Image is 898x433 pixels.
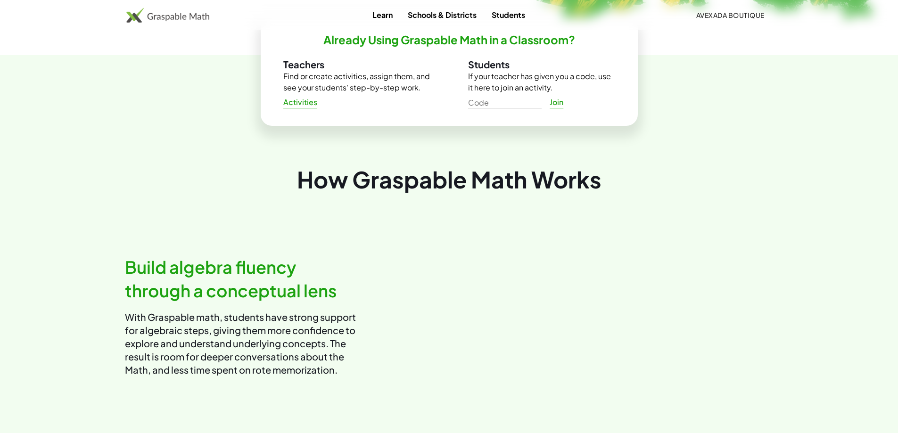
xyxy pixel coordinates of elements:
[283,58,430,71] h3: Teachers
[283,71,430,93] p: Find or create activities, assign them, and see your students' step-by-step work.
[276,94,325,111] a: Activities
[400,6,484,24] a: Schools & Districts
[468,71,615,93] p: If your teacher has given you a code, use it here to join an activity.
[696,11,764,19] span: Avexada Boutique
[484,6,533,24] a: Students
[125,255,361,303] h2: Build algebra fluency through a conceptual lens
[125,310,361,376] p: With Graspable math, students have strong support for algebraic steps, giving them more confidenc...
[365,6,400,24] a: Learn
[688,7,772,24] button: Avexada Boutique
[542,94,572,111] a: Join
[550,98,564,107] span: Join
[468,58,615,71] h3: Students
[125,163,774,195] div: How Graspable Math Works
[323,33,575,47] h2: Already Using Graspable Math in a Classroom?
[283,98,318,107] span: Activities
